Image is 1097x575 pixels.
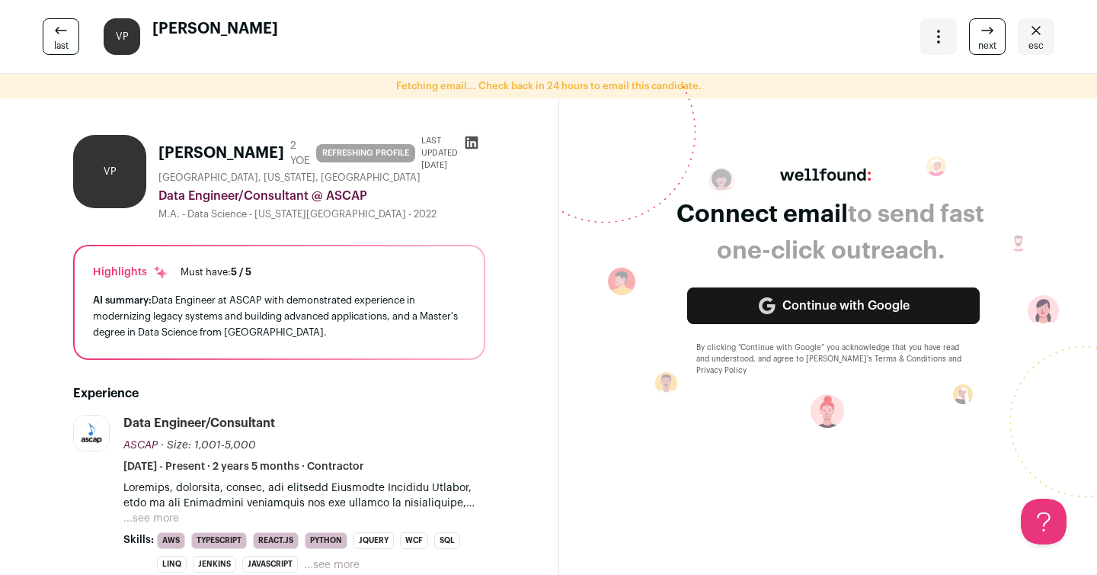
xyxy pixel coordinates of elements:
button: ...see more [123,511,179,526]
li: TypeScript [191,532,247,549]
div: VP [104,18,140,55]
span: AI summary: [93,295,152,305]
div: Data Engineer at ASCAP with demonstrated experience in modernizing legacy systems and building ad... [93,292,465,340]
a: Continue with Google [687,287,980,324]
li: Python [305,532,347,549]
span: ASCAP [123,440,158,451]
div: VP [73,135,146,208]
li: SQL [434,532,460,549]
span: last [54,40,69,52]
span: Last updated [DATE] [421,135,458,172]
iframe: Help Scout Beacon - Open [1021,499,1067,544]
span: 5 / 5 [231,267,251,277]
a: last [43,18,79,55]
span: esc [1028,40,1044,52]
li: jQuery [353,532,394,549]
div: Must have: [181,266,251,278]
span: [GEOGRAPHIC_DATA], [US_STATE], [GEOGRAPHIC_DATA] [158,172,421,184]
button: Open dropdown [920,18,957,55]
li: AWS [157,532,185,549]
li: JavaScript [242,556,298,573]
button: ...see more [304,557,360,573]
h1: [PERSON_NAME] [158,143,284,164]
span: [DATE] - Present · 2 years 5 months · Contractor [123,459,364,474]
div: to send fast one-click outreach. [676,196,984,269]
span: [PERSON_NAME] [152,18,278,40]
img: a3118b7a9e7b4b5d771bcfaea4c53d1b7820c24adf1bd76ccb5781271313e26c.jpg [74,416,109,451]
div: Data Engineer/Consultant @ ASCAP [158,187,485,205]
div: 2 YOE [290,138,310,169]
span: next [978,40,996,52]
a: next [969,18,1006,55]
div: By clicking “Continue with Google” you acknowledge that you have read and understood, and agree t... [696,342,971,377]
li: Jenkins [193,556,236,573]
li: LINQ [157,556,187,573]
span: · Size: 1,001-5,000 [161,440,256,451]
li: WCF [400,532,428,549]
div: Highlights [93,265,168,280]
span: Connect email [676,202,848,226]
div: M.A. - Data Science - [US_STATE][GEOGRAPHIC_DATA] - 2022 [158,208,485,220]
h2: Experience [73,384,485,403]
div: Data Engineer/Consultant [123,415,275,432]
p: Loremips, dolorsita, consec, adi elitsedd Eiusmodte Incididu Utlabor, etdo ma ali Enimadmini veni... [123,480,485,511]
span: Skills: [123,532,154,548]
li: React.js [253,532,299,549]
a: Close [1018,18,1054,55]
span: REFRESHING PROFILE [316,144,415,162]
